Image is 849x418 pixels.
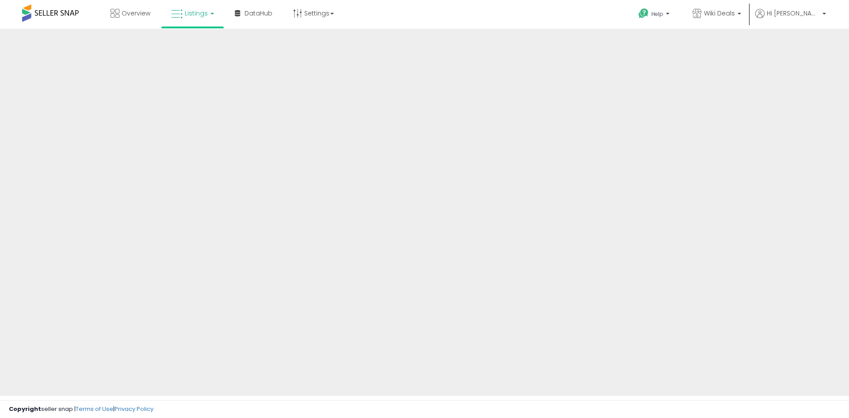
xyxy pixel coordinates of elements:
[767,9,820,18] span: Hi [PERSON_NAME]
[704,9,735,18] span: Wiki Deals
[185,9,208,18] span: Listings
[755,9,826,29] a: Hi [PERSON_NAME]
[638,8,649,19] i: Get Help
[631,1,678,29] a: Help
[651,10,663,18] span: Help
[245,9,272,18] span: DataHub
[122,9,150,18] span: Overview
